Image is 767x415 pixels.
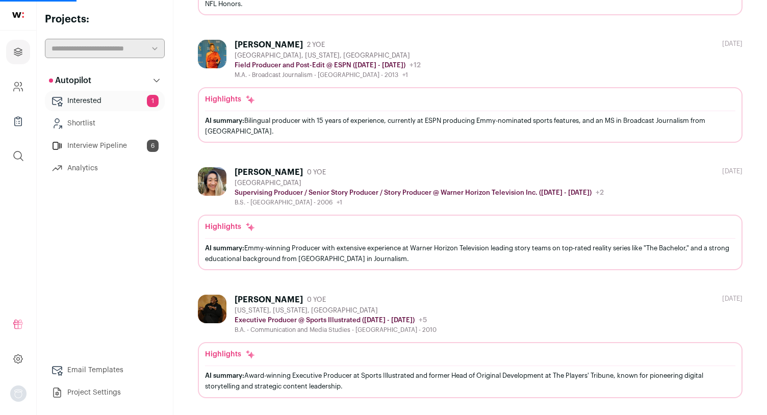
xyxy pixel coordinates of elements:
div: Highlights [205,94,255,105]
img: 14f1c51334ba9fef4bb030423adb3681baacd83db44d28a629ffb3885904dc3a.jpg [198,295,226,323]
span: +5 [419,317,427,324]
div: [DATE] [722,167,743,175]
a: Email Templates [45,360,165,380]
div: Bilingual producer with 15 years of experience, currently at ESPN producing Emmy-nominated sports... [205,115,735,137]
div: Highlights [205,349,255,359]
span: 6 [147,140,159,152]
h2: Projects: [45,12,165,27]
img: 5e5173f4093850b73e671098375b7743c2533269a7a163ca4444a32caf9b2ee7.jpg [198,167,226,196]
div: B.A. - Communication and Media Studies - [GEOGRAPHIC_DATA] - 2010 [235,326,437,334]
a: Shortlist [45,113,165,134]
div: [PERSON_NAME] [235,295,303,305]
p: Executive Producer @ Sports Illustrated ([DATE] - [DATE]) [235,316,415,324]
div: Award-winning Executive Producer at Sports Illustrated and former Head of Original Development at... [205,370,735,392]
a: [PERSON_NAME] 0 YOE [GEOGRAPHIC_DATA] Supervising Producer / Senior Story Producer / Story Produc... [198,167,743,270]
a: [PERSON_NAME] 0 YOE [US_STATE], [US_STATE], [GEOGRAPHIC_DATA] Executive Producer @ Sports Illustr... [198,295,743,398]
a: Analytics [45,158,165,178]
div: [US_STATE], [US_STATE], [GEOGRAPHIC_DATA] [235,306,437,315]
span: +12 [410,62,421,69]
div: [PERSON_NAME] [235,40,303,50]
div: [GEOGRAPHIC_DATA], [US_STATE], [GEOGRAPHIC_DATA] [235,51,421,60]
span: 0 YOE [307,168,326,176]
div: Highlights [205,222,255,232]
div: [PERSON_NAME] [235,167,303,177]
span: AI summary: [205,372,244,379]
a: Company and ATS Settings [6,74,30,99]
span: +2 [596,189,604,196]
a: Company Lists [6,109,30,134]
div: [GEOGRAPHIC_DATA] [235,179,604,187]
div: B.S. - [GEOGRAPHIC_DATA] - 2006 [235,198,604,206]
p: Field Producer and Post-Edit @ ESPN ([DATE] - [DATE]) [235,61,405,69]
a: Project Settings [45,382,165,403]
button: Autopilot [45,70,165,91]
span: 2 YOE [307,41,325,49]
div: M.A. - Broadcast Journalism - [GEOGRAPHIC_DATA] - 2013 [235,71,421,79]
div: Emmy-winning Producer with extensive experience at Warner Horizon Television leading story teams ... [205,243,735,264]
a: Interested1 [45,91,165,111]
span: 0 YOE [307,296,326,304]
span: 1 [147,95,159,107]
p: Supervising Producer / Senior Story Producer / Story Producer @ Warner Horizon Television Inc. ([... [235,189,592,197]
span: AI summary: [205,245,244,251]
img: 5ae97d81d6398c6ee2843c9bcab472b2dead015920c1b4aaf1e7aa9066b72cd8.jpg [198,40,226,68]
div: [DATE] [722,40,743,48]
a: Interview Pipeline6 [45,136,165,156]
span: +1 [402,72,408,78]
button: Open dropdown [10,385,27,402]
span: AI summary: [205,117,244,124]
img: wellfound-shorthand-0d5821cbd27db2630d0214b213865d53afaa358527fdda9d0ea32b1df1b89c2c.svg [12,12,24,18]
div: [DATE] [722,295,743,303]
img: nopic.png [10,385,27,402]
p: Autopilot [49,74,91,87]
a: [PERSON_NAME] 2 YOE [GEOGRAPHIC_DATA], [US_STATE], [GEOGRAPHIC_DATA] Field Producer and Post-Edit... [198,40,743,143]
span: +1 [337,199,342,205]
a: Projects [6,40,30,64]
